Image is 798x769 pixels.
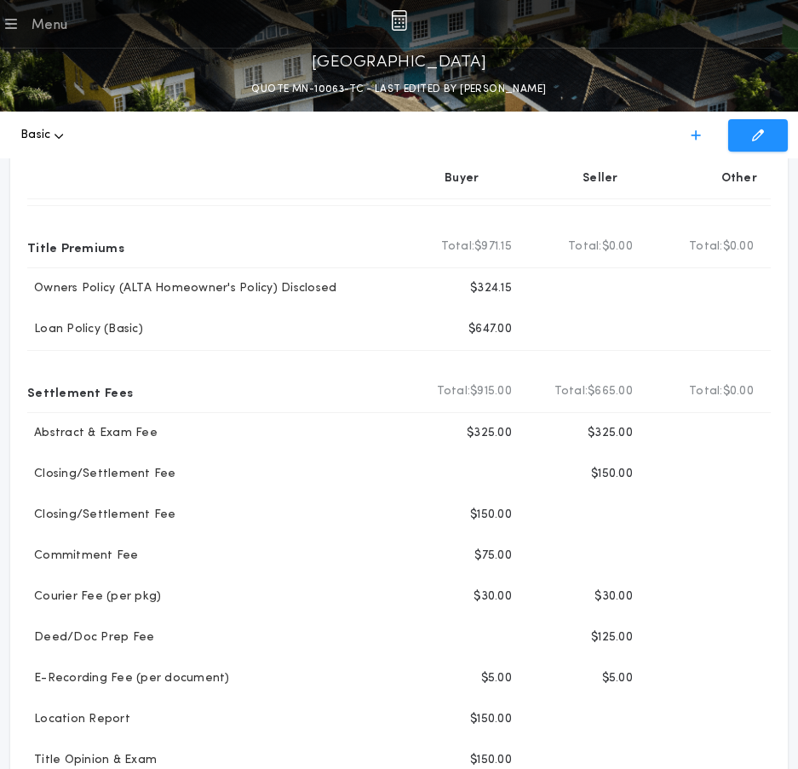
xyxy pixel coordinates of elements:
[391,10,407,31] img: img
[27,425,158,442] p: Abstract & Exam Fee
[588,425,633,442] p: $325.00
[27,280,336,297] p: Owners Policy (ALTA Homeowner's Policy) Disclosed
[445,170,479,187] p: Buyer
[481,670,512,687] p: $5.00
[27,629,154,646] p: Deed/Doc Prep Fee
[568,238,602,255] b: Total:
[27,588,161,605] p: Courier Fee (per pkg)
[468,321,512,338] p: $647.00
[470,711,512,728] p: $150.00
[470,383,512,400] span: $915.00
[467,425,512,442] p: $325.00
[27,711,130,728] p: Location Report
[689,238,723,255] b: Total:
[721,170,757,187] p: Other
[583,170,618,187] p: Seller
[602,670,633,687] p: $5.00
[594,588,633,605] p: $30.00
[470,280,512,297] p: $324.15
[723,238,754,255] span: $0.00
[27,466,176,483] p: Closing/Settlement Fee
[27,670,230,687] p: E-Recording Fee (per document)
[474,588,512,605] p: $30.00
[554,383,588,400] b: Total:
[251,81,546,98] p: QUOTE MN-10063-TC - LAST EDITED BY [PERSON_NAME]
[689,383,723,400] b: Total:
[27,233,124,261] p: Title Premiums
[474,548,512,565] p: $75.00
[602,238,633,255] span: $0.00
[20,127,50,144] span: Basic
[441,238,475,255] b: Total:
[474,238,512,255] span: $971.15
[588,383,633,400] span: $665.00
[723,383,754,400] span: $0.00
[312,49,487,76] p: [GEOGRAPHIC_DATA]
[437,383,471,400] b: Total:
[27,507,176,524] p: Closing/Settlement Fee
[591,466,633,483] p: $150.00
[27,548,139,565] p: Commitment Fee
[470,507,512,524] p: $150.00
[470,752,512,769] p: $150.00
[27,321,143,338] p: Loan Policy (Basic)
[20,108,64,163] button: Basic
[27,752,157,769] p: Title Opinion & Exam
[591,629,633,646] p: $125.00
[27,378,133,405] p: Settlement Fees
[31,15,67,36] div: Menu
